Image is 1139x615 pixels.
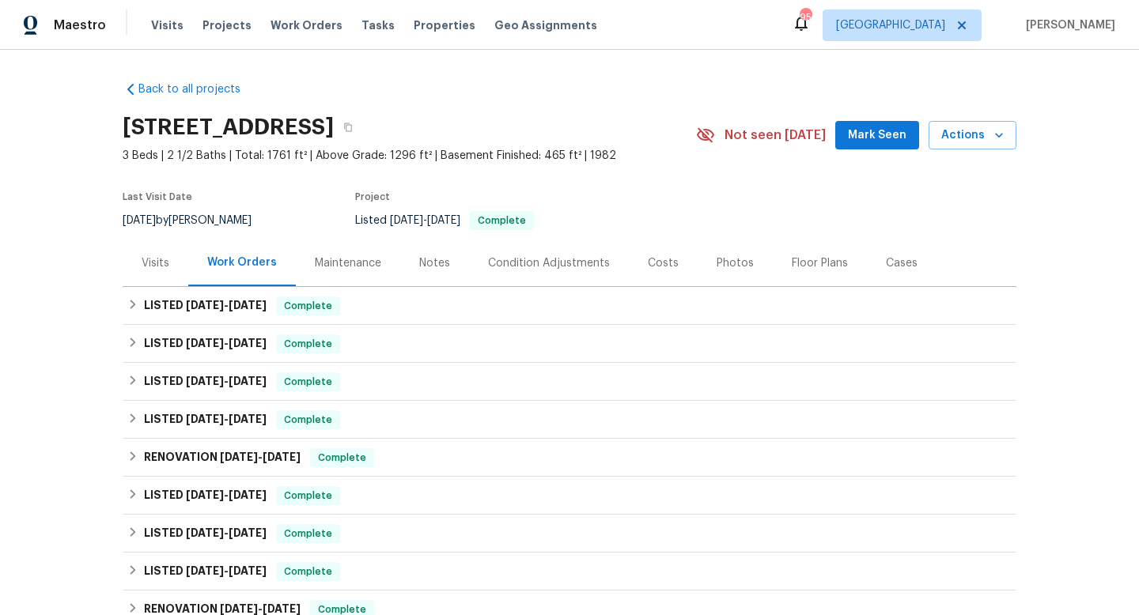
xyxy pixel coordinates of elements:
span: - [186,413,267,424]
h6: LISTED [144,334,267,353]
span: 3 Beds | 2 1/2 Baths | Total: 1761 ft² | Above Grade: 1296 ft² | Basement Finished: 465 ft² | 1982 [123,148,696,164]
div: Floor Plans [792,255,848,271]
span: [DATE] [229,565,267,576]
div: by [PERSON_NAME] [123,211,271,230]
span: [DATE] [123,215,156,226]
span: [DATE] [220,603,258,614]
span: [DATE] [390,215,423,226]
span: - [186,565,267,576]
span: - [390,215,460,226]
span: [DATE] [186,338,224,349]
span: [DATE] [263,451,301,462]
span: Complete [471,216,532,225]
div: LISTED [DATE]-[DATE]Complete [123,401,1016,439]
span: [DATE] [186,413,224,424]
span: Project [355,192,390,202]
button: Mark Seen [835,121,919,150]
button: Copy Address [334,113,362,141]
div: Visits [142,255,169,271]
span: Geo Assignments [494,17,597,33]
span: Actions [941,126,1004,145]
div: Notes [419,255,450,271]
span: - [186,338,267,349]
span: Tasks [361,20,395,31]
div: LISTED [DATE]-[DATE]Complete [123,515,1016,553]
span: Mark Seen [848,126,906,145]
span: Complete [278,374,339,390]
span: [DATE] [186,489,224,500]
button: Actions [929,121,1016,150]
span: Complete [312,450,373,466]
span: Work Orders [271,17,342,33]
h6: LISTED [144,562,267,581]
span: Properties [414,17,475,33]
div: Maintenance [315,255,381,271]
span: [PERSON_NAME] [1020,17,1115,33]
span: Listed [355,215,534,226]
span: [DATE] [186,565,224,576]
div: RENOVATION [DATE]-[DATE]Complete [123,439,1016,477]
span: Complete [278,298,339,314]
span: [DATE] [229,338,267,349]
h6: LISTED [144,486,267,505]
span: - [186,527,267,538]
span: [DATE] [229,300,267,311]
h6: LISTED [144,524,267,543]
div: Costs [648,255,679,271]
span: - [186,300,267,311]
div: Condition Adjustments [488,255,610,271]
span: - [186,489,267,500]
span: Projects [202,17,252,33]
div: Work Orders [207,255,277,270]
span: [DATE] [229,489,267,500]
h6: LISTED [144,410,267,429]
span: [DATE] [186,300,224,311]
span: [DATE] [229,413,267,424]
div: Photos [717,255,754,271]
span: [DATE] [186,527,224,538]
span: Complete [278,336,339,352]
div: 95 [800,9,811,25]
div: LISTED [DATE]-[DATE]Complete [123,363,1016,401]
h2: [STREET_ADDRESS] [123,119,334,135]
span: [DATE] [427,215,460,226]
span: [DATE] [186,375,224,387]
span: - [220,603,301,614]
span: Not seen [DATE] [725,127,826,143]
h6: LISTED [144,296,267,315]
span: [DATE] [229,375,267,387]
span: Complete [278,412,339,428]
span: [GEOGRAPHIC_DATA] [836,17,945,33]
div: LISTED [DATE]-[DATE]Complete [123,477,1016,515]
span: Last Visit Date [123,192,192,202]
span: [DATE] [229,527,267,538]
span: Visits [151,17,184,33]
div: Cases [886,255,918,271]
a: Back to all projects [123,81,274,97]
div: LISTED [DATE]-[DATE]Complete [123,553,1016,590]
div: LISTED [DATE]-[DATE]Complete [123,325,1016,363]
span: Maestro [54,17,106,33]
span: Complete [278,564,339,579]
span: [DATE] [263,603,301,614]
span: [DATE] [220,451,258,462]
span: - [186,375,267,387]
span: Complete [278,488,339,504]
span: Complete [278,526,339,541]
div: LISTED [DATE]-[DATE]Complete [123,287,1016,325]
h6: LISTED [144,372,267,391]
span: - [220,451,301,462]
h6: RENOVATION [144,448,301,467]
